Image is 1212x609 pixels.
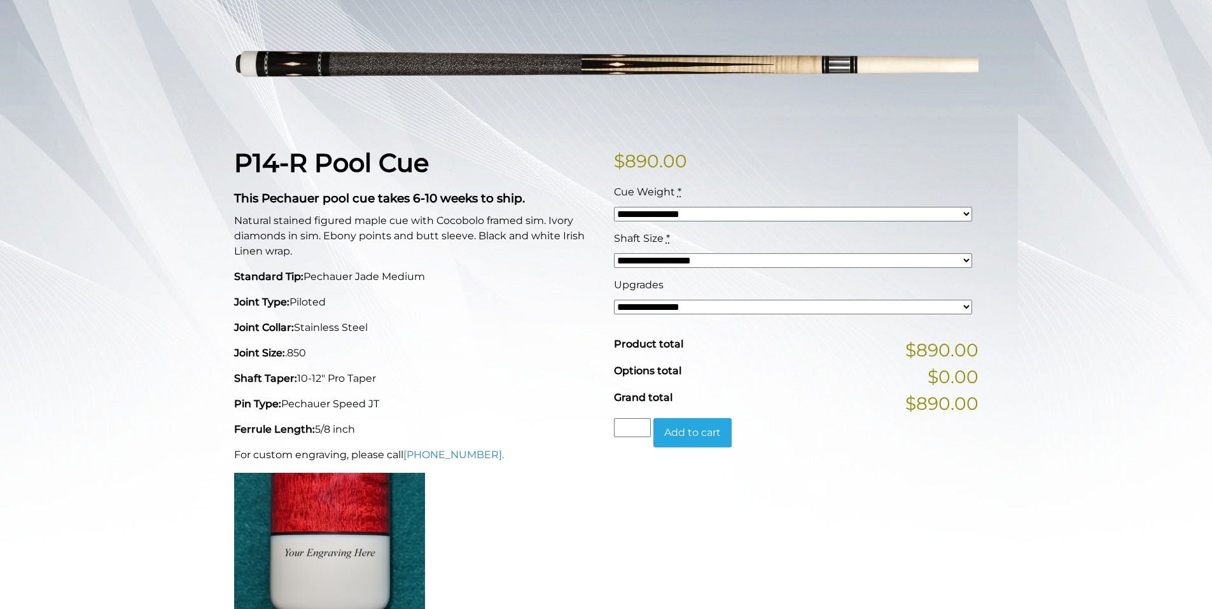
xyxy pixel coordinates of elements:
[614,418,651,437] input: Product quantity
[234,398,281,410] strong: Pin Type:
[234,296,289,308] strong: Joint Type:
[234,270,303,283] strong: Standard Tip:
[614,150,625,172] span: $
[614,391,672,403] span: Grand total
[905,337,979,363] span: $890.00
[234,371,599,386] p: 10-12" Pro Taper
[234,396,599,412] p: Pechauer Speed JT
[614,338,683,350] span: Product total
[614,150,687,172] bdi: 890.00
[928,363,979,390] span: $0.00
[234,295,599,310] p: Piloted
[234,4,979,128] img: P14-N.png
[234,423,315,435] strong: Ferrule Length:
[234,346,599,361] p: .850
[614,186,675,198] span: Cue Weight
[234,269,599,284] p: Pechauer Jade Medium
[234,372,297,384] strong: Shaft Taper:
[234,422,599,437] p: 5/8 inch
[403,449,504,461] a: [PHONE_NUMBER].
[653,418,732,447] button: Add to cart
[614,279,664,291] span: Upgrades
[614,365,681,377] span: Options total
[614,232,664,244] span: Shaft Size
[234,147,429,178] strong: P14-R Pool Cue
[678,186,681,198] abbr: required
[234,447,599,463] p: For custom engraving, please call
[666,232,670,244] abbr: required
[234,347,285,359] strong: Joint Size:
[234,321,294,333] strong: Joint Collar:
[234,191,525,206] strong: This Pechauer pool cue takes 6-10 weeks to ship.
[905,390,979,417] span: $890.00
[234,213,599,259] p: Natural stained figured maple cue with Cocobolo framed sim. Ivory diamonds in sim. Ebony points a...
[234,320,599,335] p: Stainless Steel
